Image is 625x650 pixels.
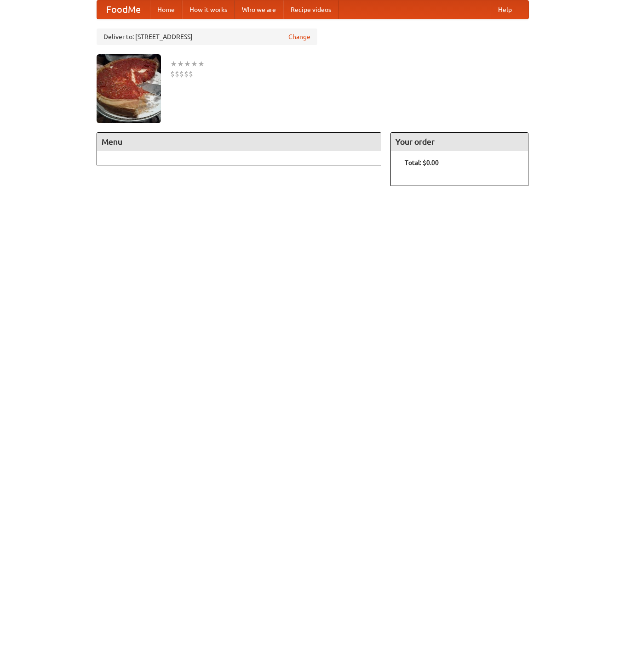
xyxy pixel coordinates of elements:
a: Change [288,32,310,41]
li: $ [184,69,189,79]
a: Recipe videos [283,0,338,19]
li: $ [189,69,193,79]
a: FoodMe [97,0,150,19]
li: $ [179,69,184,79]
img: angular.jpg [97,54,161,123]
a: How it works [182,0,235,19]
li: ★ [198,59,205,69]
h4: Menu [97,133,381,151]
div: Deliver to: [STREET_ADDRESS] [97,28,317,45]
li: ★ [170,59,177,69]
a: Help [491,0,519,19]
li: ★ [177,59,184,69]
a: Home [150,0,182,19]
b: Total: $0.00 [405,159,439,166]
li: ★ [184,59,191,69]
li: $ [175,69,179,79]
a: Who we are [235,0,283,19]
li: $ [170,69,175,79]
li: ★ [191,59,198,69]
h4: Your order [391,133,528,151]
